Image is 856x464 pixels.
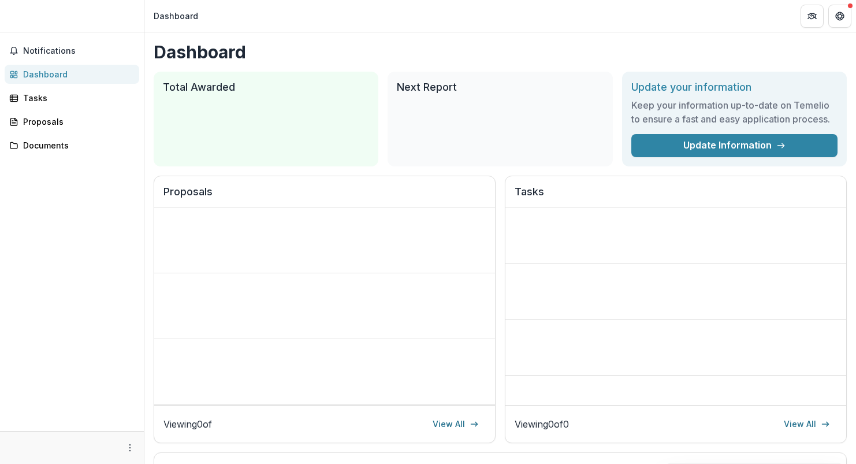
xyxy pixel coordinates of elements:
[163,185,486,207] h2: Proposals
[23,46,135,56] span: Notifications
[631,134,838,157] a: Update Information
[631,81,838,94] h2: Update your information
[154,10,198,22] div: Dashboard
[777,415,837,433] a: View All
[163,417,212,431] p: Viewing 0 of
[5,65,139,84] a: Dashboard
[801,5,824,28] button: Partners
[23,92,130,104] div: Tasks
[828,5,851,28] button: Get Help
[5,112,139,131] a: Proposals
[5,88,139,107] a: Tasks
[5,42,139,60] button: Notifications
[163,81,369,94] h2: Total Awarded
[123,441,137,455] button: More
[23,68,130,80] div: Dashboard
[23,116,130,128] div: Proposals
[149,8,203,24] nav: breadcrumb
[631,98,838,126] h3: Keep your information up-to-date on Temelio to ensure a fast and easy application process.
[426,415,486,433] a: View All
[23,139,130,151] div: Documents
[515,417,569,431] p: Viewing 0 of 0
[515,185,837,207] h2: Tasks
[397,81,603,94] h2: Next Report
[154,42,847,62] h1: Dashboard
[5,136,139,155] a: Documents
